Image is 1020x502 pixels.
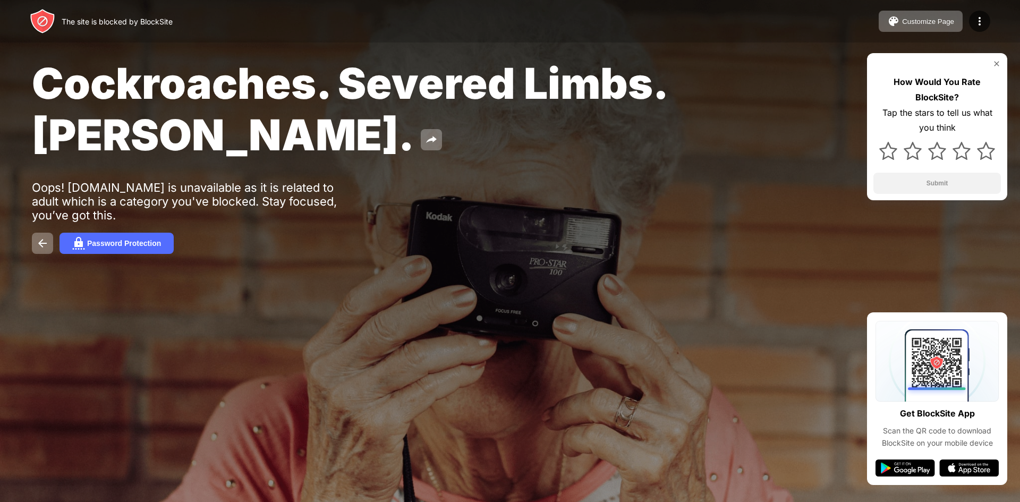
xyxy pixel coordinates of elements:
img: google-play.svg [875,460,935,477]
img: qrcode.svg [875,321,999,402]
img: star.svg [879,142,897,160]
div: Scan the QR code to download BlockSite on your mobile device [875,425,999,449]
button: Submit [873,173,1001,194]
img: app-store.svg [939,460,999,477]
img: star.svg [953,142,971,160]
img: star.svg [977,142,995,160]
img: password.svg [72,237,85,250]
img: header-logo.svg [30,8,55,34]
img: rate-us-close.svg [992,59,1001,68]
img: star.svg [928,142,946,160]
div: Oops! [DOMAIN_NAME] is unavailable as it is related to adult which is a category you've blocked. ... [32,181,360,222]
img: share.svg [425,133,438,146]
img: back.svg [36,237,49,250]
img: menu-icon.svg [973,15,986,28]
img: star.svg [904,142,922,160]
span: Cockroaches. Severed Limbs. [PERSON_NAME]. [32,57,666,160]
div: Customize Page [902,18,954,25]
img: pallet.svg [887,15,900,28]
div: The site is blocked by BlockSite [62,17,173,26]
div: Tap the stars to tell us what you think [873,105,1001,136]
iframe: Banner [32,368,283,490]
button: Password Protection [59,233,174,254]
div: Get BlockSite App [900,406,975,421]
div: How Would You Rate BlockSite? [873,74,1001,105]
div: Password Protection [87,239,161,248]
button: Customize Page [879,11,963,32]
